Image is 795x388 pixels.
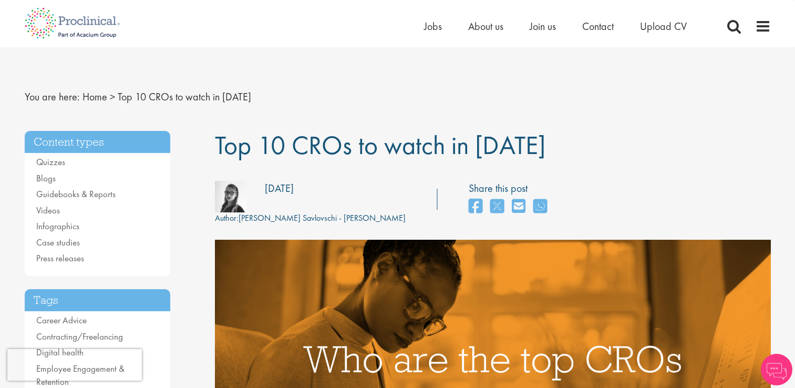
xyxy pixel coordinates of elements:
a: Case studies [36,237,80,248]
a: share on email [512,196,525,218]
label: Share this post [469,181,552,196]
img: fff6768c-7d58-4950-025b-08d63f9598ee [215,181,246,212]
span: Author: [215,212,239,223]
a: Career Advice [36,314,87,326]
a: Contracting/Freelancing [36,331,123,342]
a: share on whats app [533,196,547,218]
a: About us [468,19,503,33]
h3: Tags [25,289,171,312]
a: Press releases [36,252,84,264]
iframe: reCAPTCHA [7,349,142,381]
div: [DATE] [265,181,294,196]
a: Upload CV [640,19,687,33]
a: share on facebook [469,196,482,218]
a: Blogs [36,172,56,184]
span: You are here: [25,90,80,104]
div: [PERSON_NAME] Savlovschi - [PERSON_NAME] [215,212,406,224]
img: Chatbot [761,354,792,385]
a: Jobs [424,19,442,33]
span: Top 10 CROs to watch in [DATE] [118,90,251,104]
a: Infographics [36,220,79,232]
a: Contact [582,19,614,33]
span: > [110,90,115,104]
a: Join us [530,19,556,33]
span: Top 10 CROs to watch in [DATE] [215,128,545,162]
a: Quizzes [36,156,65,168]
h3: Content types [25,131,171,154]
a: Digital health [36,346,84,358]
a: share on twitter [490,196,504,218]
a: breadcrumb link [82,90,107,104]
a: Videos [36,205,60,216]
a: Guidebooks & Reports [36,188,116,200]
